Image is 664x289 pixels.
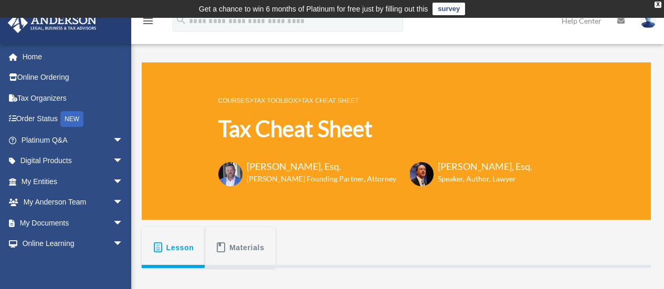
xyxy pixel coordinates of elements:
[409,162,434,186] img: Scott-Estill-Headshot.png
[302,97,359,104] a: Tax Cheat Sheet
[7,109,139,130] a: Order StatusNEW
[166,238,194,257] span: Lesson
[247,160,396,173] h3: [PERSON_NAME], Esq.
[113,130,134,151] span: arrow_drop_down
[7,212,139,233] a: My Documentsarrow_drop_down
[247,174,396,184] h6: [PERSON_NAME] Founding Partner, Attorney
[218,113,532,144] h1: Tax Cheat Sheet
[655,2,661,8] div: close
[229,238,265,257] span: Materials
[254,97,297,104] a: Tax Toolbox
[142,15,154,27] i: menu
[199,3,428,15] div: Get a chance to win 6 months of Platinum for free just by filling out this
[113,233,134,255] span: arrow_drop_down
[438,174,519,184] h6: Speaker, Author, Lawyer
[7,233,139,254] a: Online Learningarrow_drop_down
[438,160,532,173] h3: [PERSON_NAME], Esq.
[433,3,465,15] a: survey
[5,13,100,33] img: Anderson Advisors Platinum Portal
[640,13,656,28] img: User Pic
[113,212,134,234] span: arrow_drop_down
[7,88,139,109] a: Tax Organizers
[7,151,139,172] a: Digital Productsarrow_drop_down
[218,97,249,104] a: COURSES
[113,171,134,192] span: arrow_drop_down
[7,67,139,88] a: Online Ordering
[113,192,134,213] span: arrow_drop_down
[113,151,134,172] span: arrow_drop_down
[7,46,139,67] a: Home
[7,130,139,151] a: Platinum Q&Aarrow_drop_down
[7,192,139,213] a: My Anderson Teamarrow_drop_down
[142,18,154,27] a: menu
[60,111,83,127] div: NEW
[218,94,532,107] p: > >
[7,171,139,192] a: My Entitiesarrow_drop_down
[218,162,243,186] img: Toby-circle-head.png
[175,14,187,26] i: search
